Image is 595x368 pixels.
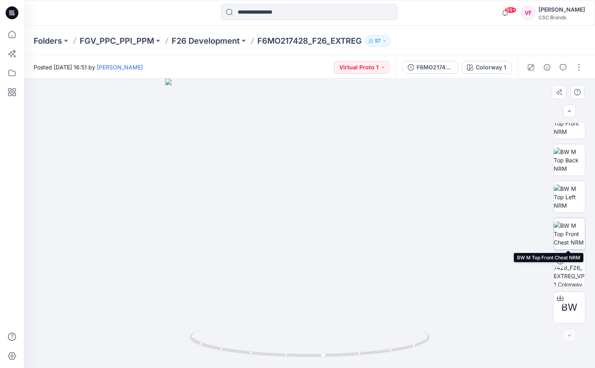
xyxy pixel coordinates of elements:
img: BW M Top Back NRM [554,148,585,173]
span: BW [561,300,577,315]
a: Folders [34,35,62,47]
button: Details [541,61,553,74]
button: Colorway 1 [462,61,511,74]
span: Posted [DATE] 16:51 by [34,63,143,71]
div: CSC Brands [539,14,585,20]
img: F6MO217428_F26_EXTREG_VP1 Colorway 1 [554,255,585,286]
a: F26 Development [172,35,240,47]
p: F6MO217428_F26_EXTREG [257,35,362,47]
img: BW M Top Front Chest NRM [554,221,585,247]
div: F6MO217428_F26_EXTREG_VP1 [417,63,453,72]
img: BW M Top Left NRM [554,184,585,210]
p: 57 [375,36,381,45]
a: [PERSON_NAME] [97,64,143,71]
span: 99+ [505,7,517,13]
button: 57 [365,35,391,47]
a: FGV_PPC_PPI_PPM [80,35,154,47]
button: F6MO217428_F26_EXTREG_VP1 [403,61,459,74]
img: BW M Top Front NRM [554,111,585,136]
div: Colorway 1 [476,63,506,72]
div: VF [521,6,535,20]
div: [PERSON_NAME] [539,5,585,14]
